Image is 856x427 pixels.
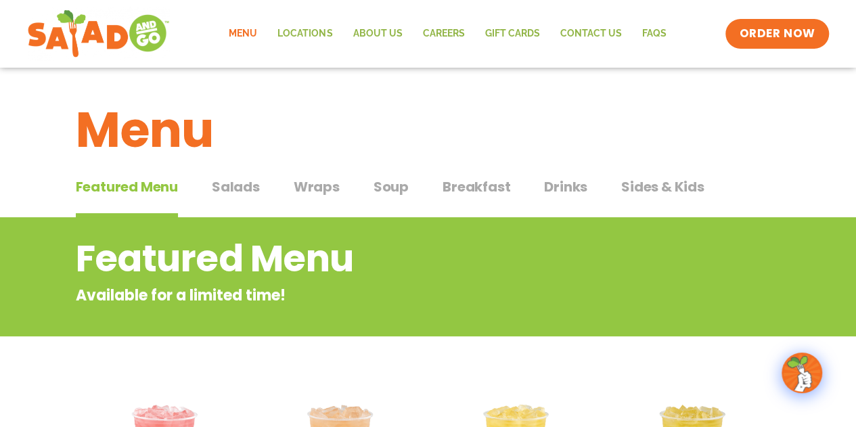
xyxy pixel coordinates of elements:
[267,18,342,49] a: Locations
[27,7,170,61] img: new-SAG-logo-768×292
[443,177,510,197] span: Breakfast
[212,177,260,197] span: Salads
[294,177,340,197] span: Wraps
[631,18,676,49] a: FAQs
[783,354,821,392] img: wpChatIcon
[219,18,267,49] a: Menu
[76,284,672,307] p: Available for a limited time!
[219,18,676,49] nav: Menu
[374,177,409,197] span: Soup
[544,177,587,197] span: Drinks
[621,177,704,197] span: Sides & Kids
[342,18,412,49] a: About Us
[76,172,781,218] div: Tabbed content
[474,18,549,49] a: GIFT CARDS
[76,177,178,197] span: Featured Menu
[739,26,815,42] span: ORDER NOW
[412,18,474,49] a: Careers
[725,19,828,49] a: ORDER NOW
[76,231,672,286] h2: Featured Menu
[76,93,781,166] h1: Menu
[549,18,631,49] a: Contact Us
